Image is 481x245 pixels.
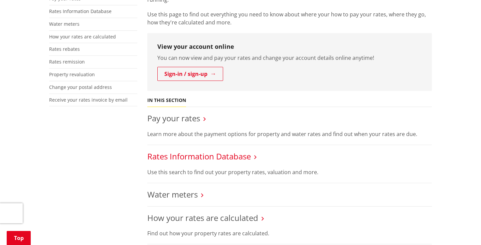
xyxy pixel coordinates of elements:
a: Rates Information Database [49,8,112,14]
a: Property revaluation [49,71,95,78]
a: Rates remission [49,58,85,65]
a: How your rates are calculated [147,212,258,223]
p: Find out how your property rates are calculated. [147,229,432,237]
h5: In this section [147,98,186,103]
a: Change your postal address [49,84,112,90]
h3: View your account online [157,43,422,50]
iframe: Messenger Launcher [450,217,474,241]
a: Receive your rates invoice by email [49,97,128,103]
a: Sign-in / sign-up [157,67,223,81]
p: Learn more about the payment options for property and water rates and find out when your rates ar... [147,130,432,138]
p: You can now view and pay your rates and change your account details online anytime! [157,54,422,62]
a: Water meters [49,21,79,27]
a: Rates Information Database [147,151,251,162]
a: Rates rebates [49,46,80,52]
a: Top [7,231,31,245]
a: Water meters [147,189,198,200]
p: Use this page to find out everything you need to know about where your how to pay your rates, whe... [147,10,432,26]
a: Pay your rates [147,113,200,124]
p: Use this search to find out your property rates, valuation and more. [147,168,432,176]
a: How your rates are calculated [49,33,116,40]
